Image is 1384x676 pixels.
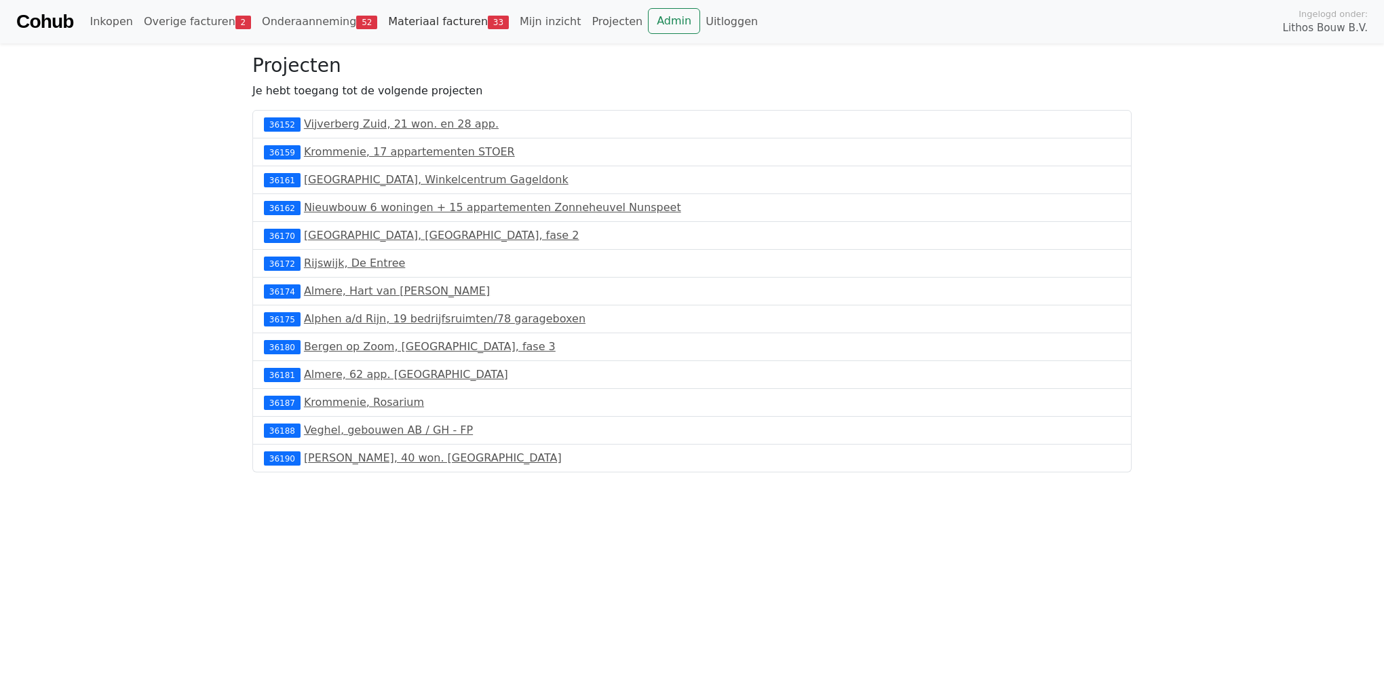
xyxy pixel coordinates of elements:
[514,8,587,35] a: Mijn inzicht
[304,201,681,214] a: Nieuwbouw 6 woningen + 15 appartementen Zonneheuvel Nunspeet
[304,145,515,158] a: Krommenie, 17 appartementen STOER
[304,368,508,381] a: Almere, 62 app. [GEOGRAPHIC_DATA]
[304,340,556,353] a: Bergen op Zoom, [GEOGRAPHIC_DATA], fase 3
[304,284,490,297] a: Almere, Hart van [PERSON_NAME]
[235,16,251,29] span: 2
[648,8,700,34] a: Admin
[138,8,256,35] a: Overige facturen2
[264,396,301,409] div: 36187
[264,424,301,437] div: 36188
[264,284,301,298] div: 36174
[264,257,301,270] div: 36172
[304,229,579,242] a: [GEOGRAPHIC_DATA], [GEOGRAPHIC_DATA], fase 2
[586,8,648,35] a: Projecten
[264,173,301,187] div: 36161
[264,229,301,242] div: 36170
[304,257,405,269] a: Rijswijk, De Entree
[304,117,499,130] a: Vijverberg Zuid, 21 won. en 28 app.
[304,173,569,186] a: [GEOGRAPHIC_DATA], Winkelcentrum Gageldonk
[264,145,301,159] div: 36159
[264,340,301,354] div: 36180
[264,117,301,131] div: 36152
[1299,7,1368,20] span: Ingelogd onder:
[264,451,301,465] div: 36190
[356,16,377,29] span: 52
[700,8,763,35] a: Uitloggen
[252,83,1132,99] p: Je hebt toegang tot de volgende projecten
[84,8,138,35] a: Inkopen
[488,16,509,29] span: 33
[264,201,301,214] div: 36162
[304,451,562,464] a: [PERSON_NAME], 40 won. [GEOGRAPHIC_DATA]
[304,396,424,409] a: Krommenie, Rosarium
[252,54,1132,77] h3: Projecten
[304,424,473,436] a: Veghel, gebouwen AB / GH - FP
[1283,20,1368,36] span: Lithos Bouw B.V.
[16,5,73,38] a: Cohub
[256,8,383,35] a: Onderaanneming52
[304,312,585,325] a: Alphen a/d Rijn, 19 bedrijfsruimten/78 garageboxen
[264,368,301,381] div: 36181
[264,312,301,326] div: 36175
[383,8,514,35] a: Materiaal facturen33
